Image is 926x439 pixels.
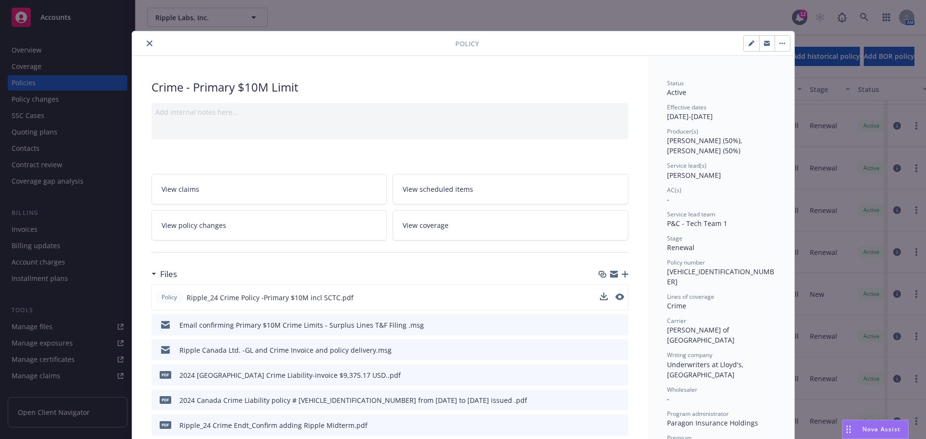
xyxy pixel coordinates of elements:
[667,210,715,218] span: Service lead team
[600,320,608,330] button: download file
[151,79,628,95] div: Crime - Primary $10M Limit
[600,420,608,430] button: download file
[616,370,625,380] button: preview file
[667,195,669,204] span: -
[151,268,177,280] div: Files
[616,420,625,430] button: preview file
[179,320,424,330] div: Email confirming Primary $10M Crime Limits - Surplus Lines T&F Filing .msg
[667,186,681,194] span: AC(s)
[667,267,774,286] span: [VEHICLE_IDENTIFICATION_NUMBER]
[600,370,608,380] button: download file
[667,243,694,252] span: Renewal
[667,127,698,135] span: Producer(s)
[615,293,624,300] button: preview file
[615,293,624,303] button: preview file
[667,325,735,345] span: [PERSON_NAME] of [GEOGRAPHIC_DATA]
[600,345,608,355] button: download file
[616,345,625,355] button: preview file
[667,79,684,87] span: Status
[667,301,686,310] span: Crime
[600,293,608,303] button: download file
[667,410,729,418] span: Program administrator
[160,421,171,428] span: pdf
[843,420,855,439] div: Drag to move
[393,210,628,240] a: View coverage
[842,420,909,439] button: Nova Assist
[667,258,705,266] span: Policy number
[179,395,527,405] div: 2024 Canada Crime Liability policy # [VEHICLE_IDENTIFICATION_NUMBER] from [DATE] to [DATE] issued...
[403,184,473,194] span: View scheduled items
[667,219,727,228] span: P&C - Tech Team 1
[667,161,707,170] span: Service lead(s)
[600,395,608,405] button: download file
[393,174,628,204] a: View scheduled items
[144,38,155,49] button: close
[187,293,354,303] span: Ripple_24 Crime Policy -Primary $10M incl SCTC.pdf
[162,220,226,230] span: View policy changes
[667,136,744,155] span: [PERSON_NAME] (50%), [PERSON_NAME] (50%)
[667,103,707,111] span: Effective dates
[151,174,387,204] a: View claims
[667,88,686,97] span: Active
[179,370,401,380] div: 2024 [GEOGRAPHIC_DATA] Crime Liability-invoice $9,375.17 USD..pdf
[667,386,697,394] span: Wholesaler
[667,418,758,427] span: Paragon Insurance Holdings
[151,210,387,240] a: View policy changes
[600,293,608,300] button: download file
[160,396,171,403] span: pdf
[667,234,682,242] span: Stage
[179,345,392,355] div: Ripple Canada Ltd. -GL and Crime Invoice and policy delivery.msg
[160,268,177,280] h3: Files
[616,395,625,405] button: preview file
[160,371,171,378] span: pdf
[862,425,900,433] span: Nova Assist
[667,293,714,301] span: Lines of coverage
[160,293,179,302] span: Policy
[179,420,368,430] div: Ripple_24 Crime Endt_Confirm adding Ripple Midterm.pdf
[455,39,479,49] span: Policy
[667,171,721,180] span: [PERSON_NAME]
[667,360,746,379] span: Underwriters at Lloyd's, [GEOGRAPHIC_DATA]
[155,107,625,117] div: Add internal notes here...
[667,317,686,325] span: Carrier
[667,394,669,403] span: -
[667,351,712,359] span: Writing company
[403,220,449,230] span: View coverage
[162,184,199,194] span: View claims
[667,103,775,121] div: [DATE] - [DATE]
[616,320,625,330] button: preview file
